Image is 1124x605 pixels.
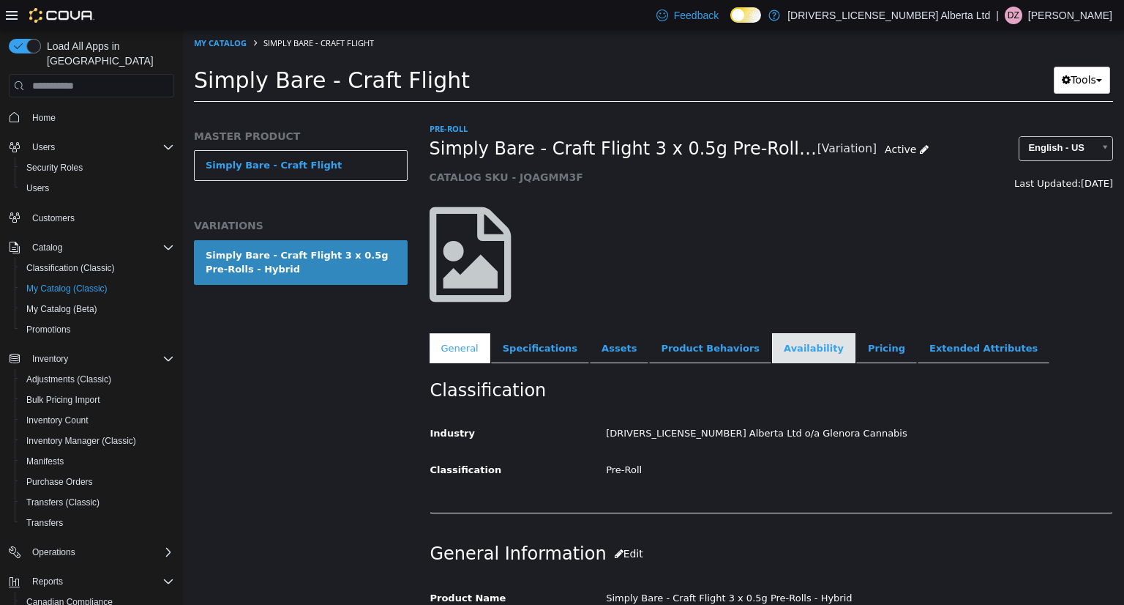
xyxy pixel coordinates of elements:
[247,398,293,409] span: Industry
[20,412,94,429] a: Inventory Count
[20,391,174,409] span: Bulk Pricing Import
[3,207,180,229] button: Customers
[26,162,83,174] span: Security Roles
[15,258,180,278] button: Classification (Classic)
[20,473,99,491] a: Purchase Orders
[26,573,69,590] button: Reports
[20,159,174,177] span: Security Roles
[20,259,174,277] span: Classification (Classic)
[26,324,71,335] span: Promotions
[26,138,174,156] span: Users
[26,543,174,561] span: Operations
[1028,7,1112,24] p: [PERSON_NAME]
[32,546,75,558] span: Operations
[787,7,990,24] p: [DRIVERS_LICENSE_NUMBER] Alberta Ltd
[673,303,734,334] a: Pricing
[15,178,180,198] button: Users
[20,300,103,318] a: My Catalog (Beta)
[20,432,174,450] span: Inventory Manager (Classic)
[20,280,174,297] span: My Catalog (Classic)
[20,179,174,197] span: Users
[247,434,319,445] span: Classification
[20,371,174,388] span: Adjustments (Classic)
[26,394,100,406] span: Bulk Pricing Import
[23,218,213,247] div: Simply Bare - Craft Flight 3 x 0.5g Pre-Rolls - Hybrid
[32,242,62,253] span: Catalog
[26,182,49,194] span: Users
[15,472,180,492] button: Purchase Orders
[26,573,174,590] span: Reports
[26,209,174,227] span: Customers
[247,108,634,130] span: Simply Bare - Craft Flight 3 x 0.5g Pre-Rolls - Hybrid
[20,494,105,511] a: Transfers (Classic)
[634,114,694,125] small: [Variation]
[26,239,68,256] button: Catalog
[15,390,180,410] button: Bulk Pricing Import
[11,7,64,18] a: My Catalog
[702,114,733,125] span: Active
[20,453,70,470] a: Manifests
[80,7,191,18] span: Simply Bare - Craft Flight
[20,371,117,388] a: Adjustments (Classic)
[247,563,323,574] span: Product Name
[996,7,999,24] p: |
[15,278,180,299] button: My Catalog (Classic)
[3,237,180,258] button: Catalog
[11,120,225,151] a: Simply Bare - Craft Flight
[15,319,180,340] button: Promotions
[1008,7,1019,24] span: DZ
[15,299,180,319] button: My Catalog (Beta)
[32,141,55,153] span: Users
[20,159,89,177] a: Security Roles
[15,369,180,390] button: Adjustments (Classic)
[26,262,115,274] span: Classification (Classic)
[26,350,174,368] span: Inventory
[26,374,111,385] span: Adjustments (Classic)
[26,108,174,126] span: Home
[831,148,898,159] span: Last Updated:
[15,513,180,533] button: Transfers
[20,412,174,429] span: Inventory Count
[3,137,180,157] button: Users
[26,456,64,467] span: Manifests
[15,157,180,178] button: Security Roles
[26,415,89,426] span: Inventory Count
[308,303,406,334] a: Specifications
[412,428,940,453] div: Pre-Roll
[20,259,121,277] a: Classification (Classic)
[26,239,174,256] span: Catalog
[247,93,285,104] a: Pre-Roll
[20,391,106,409] a: Bulk Pricing Import
[247,303,307,334] a: General
[26,543,81,561] button: Operations
[407,303,465,334] a: Assets
[3,542,180,563] button: Operations
[29,8,94,23] img: Cova
[26,435,136,447] span: Inventory Manager (Classic)
[26,517,63,529] span: Transfers
[871,37,927,64] button: Tools
[651,1,724,30] a: Feedback
[1005,7,1022,24] div: Doug Zimmerman
[20,494,174,511] span: Transfers (Classic)
[32,112,56,124] span: Home
[412,391,940,417] div: [DRIVERS_LICENSE_NUMBER] Alberta Ltd o/a Glenora Cannabis
[3,349,180,369] button: Inventory
[20,514,69,532] a: Transfers
[15,410,180,431] button: Inventory Count
[26,476,93,488] span: Purchase Orders
[247,141,754,154] h5: CATALOG SKU - JQAGMM3F
[20,300,174,318] span: My Catalog (Beta)
[424,511,468,538] button: Edit
[247,349,930,372] h2: Classification
[26,109,61,127] a: Home
[898,148,930,159] span: [DATE]
[11,37,287,63] span: Simply Bare - Craft Flight
[32,576,63,587] span: Reports
[20,280,113,297] a: My Catalog (Classic)
[735,303,866,334] a: Extended Attributes
[412,556,940,582] div: Simply Bare - Craft Flight 3 x 0.5g Pre-Rolls - Hybrid
[15,451,180,472] button: Manifests
[3,571,180,592] button: Reports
